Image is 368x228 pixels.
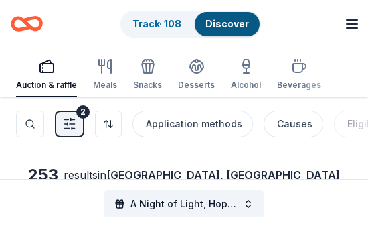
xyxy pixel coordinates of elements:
button: Beverages [277,53,321,97]
div: Application methods [146,116,242,132]
button: Application methods [132,111,253,137]
button: Snacks [133,53,162,97]
span: A Night of Light, Hope, and Legacy Gala 2026 [130,196,238,212]
button: 2 [55,111,84,137]
div: Beverages [277,80,321,91]
div: Desserts [178,80,215,91]
button: Auction & raffle [16,53,77,97]
span: [GEOGRAPHIC_DATA], [GEOGRAPHIC_DATA] [106,168,340,182]
div: Alcohol [231,80,261,91]
div: Causes [277,116,312,132]
button: Meals [93,53,117,97]
button: Alcohol [231,53,261,97]
button: A Night of Light, Hope, and Legacy Gala 2026 [104,190,264,217]
a: Discover [205,18,249,30]
div: results [64,167,340,183]
div: 253 [28,164,58,186]
button: Causes [264,111,323,137]
button: Track· 108Discover [120,11,261,38]
button: Desserts [178,53,215,97]
div: 2 [76,105,90,119]
a: Home [11,8,43,40]
div: Meals [93,80,117,91]
div: Snacks [133,80,162,91]
span: in [98,168,340,182]
a: Track· 108 [132,18,181,30]
div: Auction & raffle [16,80,77,91]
